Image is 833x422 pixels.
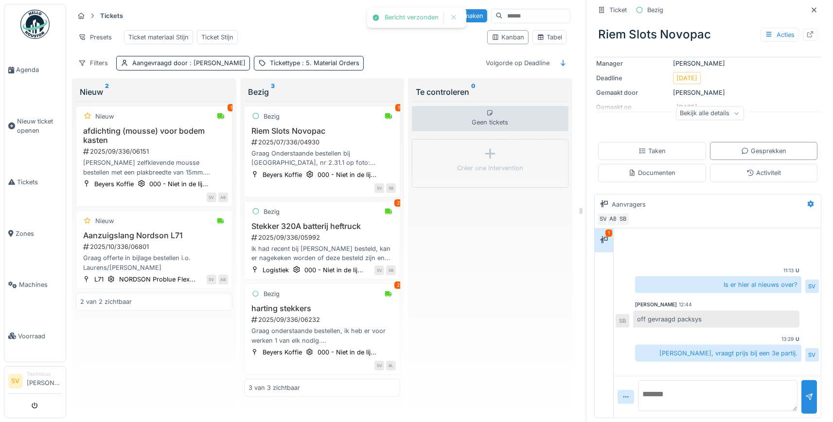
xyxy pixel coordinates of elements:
[805,280,819,293] div: SV
[606,212,620,226] div: AB
[119,275,195,284] div: NORDSON Problue Flex...
[132,58,246,68] div: Aangevraagd door
[386,183,396,193] div: SB
[8,370,62,394] a: SV Technicus[PERSON_NAME]
[250,233,396,242] div: 2025/09/336/05992
[796,335,799,343] div: U
[80,253,228,272] div: Graag offerte in bijlage bestellen i.o. Laurens/[PERSON_NAME]
[218,275,228,284] div: AB
[4,208,66,259] a: Zones
[4,259,66,311] a: Machines
[386,361,396,370] div: BL
[596,88,819,97] div: [PERSON_NAME]
[95,216,114,226] div: Nieuw
[386,265,396,275] div: SB
[16,229,62,238] span: Zones
[4,311,66,362] a: Voorraad
[635,345,801,362] div: [PERSON_NAME], vraagt prijs bij een 3e partij.
[18,332,62,341] span: Voorraad
[4,44,66,96] a: Agenda
[471,86,476,98] sup: 0
[676,106,744,120] div: Bekijk alle details
[609,5,627,15] div: Ticket
[492,33,524,42] div: Kanban
[96,11,127,20] strong: Tickets
[250,315,396,324] div: 2025/09/336/06232
[8,374,23,388] li: SV
[616,212,630,226] div: SB
[596,73,669,83] div: Deadline
[207,275,216,284] div: SV
[638,146,666,156] div: Taken
[248,304,396,313] h3: harting stekkers
[304,265,363,275] div: 000 - Niet in de lij...
[74,30,116,44] div: Presets
[805,348,819,362] div: SV
[82,242,228,251] div: 2025/10/336/06801
[596,88,669,97] div: Gemaakt door
[228,104,234,111] div: 1
[635,276,801,293] div: Is er hier al nieuws over?
[412,106,568,131] div: Geen tickets
[80,126,228,145] h3: afdichting (mousse) voor bodem kasten
[188,59,246,67] span: : [PERSON_NAME]
[80,231,228,240] h3: Aanzuigslang Nordson L71
[616,314,629,328] div: SB
[80,297,132,306] div: 2 van 2 zichtbaar
[80,158,228,176] div: [PERSON_NAME] zelfklevende mousse bestellen met een plakbreedte van 15mm. 2 hoogtes voorzien (15m...
[596,59,819,68] div: [PERSON_NAME]
[17,177,62,187] span: Tickets
[264,289,280,299] div: Bezig
[416,86,565,98] div: Te controleren
[537,33,562,42] div: Tabel
[264,207,280,216] div: Bezig
[80,86,229,98] div: Nieuw
[105,86,109,98] sup: 2
[374,361,384,370] div: SV
[481,56,554,70] div: Volgorde op Deadline
[264,112,280,121] div: Bezig
[4,96,66,157] a: Nieuw ticket openen
[149,179,208,189] div: 000 - Niet in de lij...
[796,267,799,274] div: U
[17,117,62,135] span: Nieuw ticket openen
[635,301,677,308] div: [PERSON_NAME]
[605,229,612,237] div: 1
[633,311,799,328] div: off gevraagd packsys
[95,112,114,121] div: Nieuw
[19,280,62,289] span: Machines
[741,146,786,156] div: Gesprekken
[248,244,396,263] div: Ik had recent bij [PERSON_NAME] besteld, kan er nagekeken worden of deze besteld zijn en deze eve...
[248,86,397,98] div: Bezig
[248,222,396,231] h3: Stekker 320A batterij heftruck
[16,65,62,74] span: Agenda
[20,10,50,39] img: Badge_color-CXgf-gQk.svg
[318,170,376,179] div: 000 - Niet in de lij...
[207,193,216,202] div: SV
[248,149,396,167] div: Graag Onderstaande bestellen bij [GEOGRAPHIC_DATA], nr 2.31.1 op foto: Belt HTD 2800-8M L=85, ref...
[128,33,189,42] div: Ticket materiaal Stijn
[679,301,692,308] div: 12:44
[248,326,396,345] div: Graag onderstaande bestellen, ik heb er voor werken 1 van elk nodig. De rest graag in stock legge...
[318,348,376,357] div: 000 - Niet in de lij...
[394,199,402,207] div: 2
[594,22,821,47] div: Riem Slots Novopac
[271,86,275,98] sup: 3
[27,370,62,391] li: [PERSON_NAME]
[783,267,794,274] div: 11:13
[676,73,697,83] div: [DATE]
[248,383,300,392] div: 3 van 3 zichtbaar
[94,179,134,189] div: Beyers Koffie
[4,157,66,208] a: Tickets
[300,59,359,67] span: : 5. Material Orders
[270,58,359,68] div: Tickettype
[374,265,384,275] div: SV
[394,281,402,289] div: 2
[263,265,289,275] div: Logistiek
[597,212,610,226] div: SV
[27,370,62,378] div: Technicus
[612,200,646,209] div: Aanvragers
[74,56,112,70] div: Filters
[263,170,302,179] div: Beyers Koffie
[385,14,439,22] div: Bericht verzonden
